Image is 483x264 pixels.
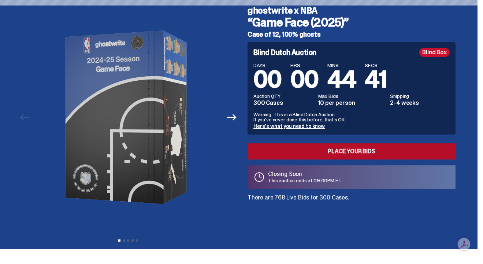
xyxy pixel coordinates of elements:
[365,64,387,95] span: 41
[248,195,456,201] p: There are 768 Live Bids for 300 Cases.
[253,100,314,106] dd: 300 Cases
[253,123,325,129] a: Here's what you need to know
[327,64,356,95] span: 44
[248,143,456,159] a: Place your Bids
[136,239,138,242] button: View slide 5
[327,63,356,68] span: MINS
[318,100,386,106] dd: 10 per person
[290,64,319,95] span: 00
[131,239,134,242] button: View slide 4
[419,48,450,57] div: Blind Box
[248,31,456,38] h5: Case of 12, 100% ghosts
[390,93,450,99] dt: Shipping
[253,112,450,122] p: Warning: This is a Blind Dutch Auction. If you’ve never done this before, that’s OK.
[390,100,450,106] dd: 2-4 weeks
[224,109,240,125] button: Next
[127,239,129,242] button: View slide 3
[365,63,387,68] span: SECS
[253,93,314,99] dt: Auction QTY
[118,239,120,242] button: View slide 1
[253,49,316,56] h4: Blind Dutch Auction
[253,64,282,95] span: 00
[248,16,456,28] h3: “Game Face (2025)”
[318,93,386,99] dt: Max Bids
[248,6,456,15] h4: ghostwrite x NBA
[268,178,342,183] p: This auction ends at 09:00PM ET
[35,0,222,234] img: NBA-Hero-1.png
[268,171,342,177] p: Closing Soon
[253,63,282,68] span: DAYS
[290,63,319,68] span: HRS
[123,239,125,242] button: View slide 2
